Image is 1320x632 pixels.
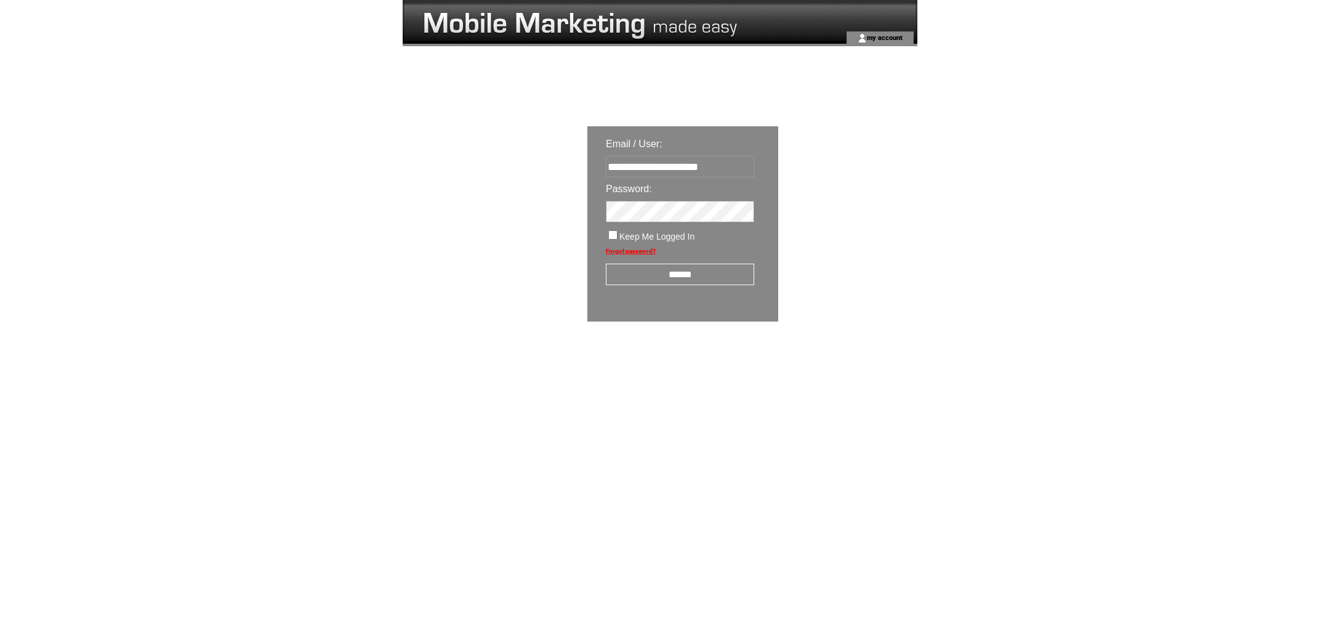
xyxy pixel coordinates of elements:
[606,139,662,149] span: Email / User:
[606,184,652,194] span: Password:
[867,33,903,41] a: my account
[858,33,867,43] img: account_icon.gif;jsessionid=FE1086063BF644E6AD64BACEF5D23A79
[814,352,875,368] img: transparent.png;jsessionid=FE1086063BF644E6AD64BACEF5D23A79
[619,232,694,241] span: Keep Me Logged In
[606,248,656,254] a: Forgot password?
